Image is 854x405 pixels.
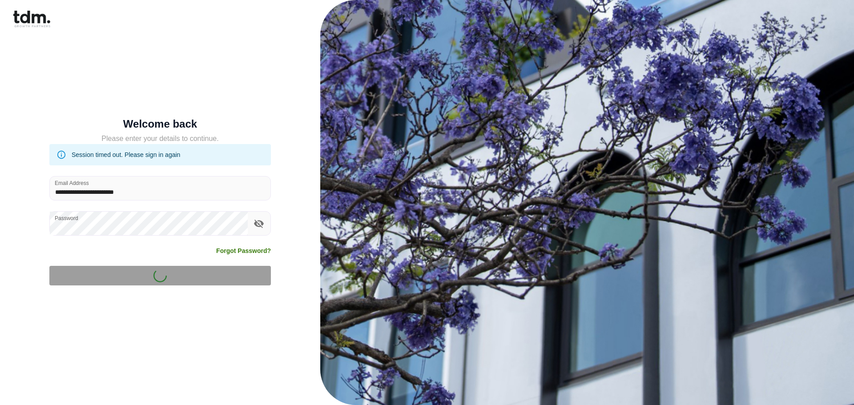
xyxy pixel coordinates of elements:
h5: Please enter your details to continue. [49,133,271,144]
label: Email Address [55,179,89,187]
h5: Welcome back [49,120,271,128]
button: toggle password visibility [251,216,266,231]
div: Session timed out. Please sign in again [72,147,180,163]
label: Password [55,214,78,222]
a: Forgot Password? [216,246,271,255]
